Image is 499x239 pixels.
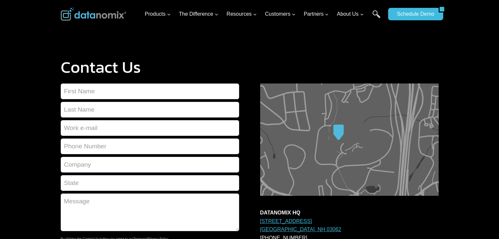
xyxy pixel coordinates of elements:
[145,10,171,18] span: Products
[61,83,239,99] input: First Name
[61,175,239,191] input: State
[61,157,239,173] input: Company
[61,59,439,75] h1: Contact Us
[260,218,341,232] a: [STREET_ADDRESS][GEOGRAPHIC_DATA], NH 03062
[304,10,329,18] span: Partners
[265,10,296,18] span: Customers
[179,10,218,18] span: The Difference
[61,120,239,136] input: Work e-mail
[142,4,385,25] nav: Primary Navigation
[227,10,257,18] span: Resources
[61,138,239,154] input: Phone Number
[372,10,381,25] a: Search
[61,102,239,118] input: Last Name
[61,8,126,21] img: Datanomix
[337,10,364,18] span: About Us
[388,8,439,20] a: Schedule Demo
[260,210,301,215] strong: DATANOMIX HQ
